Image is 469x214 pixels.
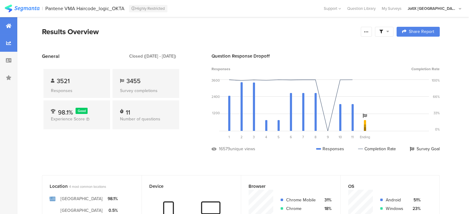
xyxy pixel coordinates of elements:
[149,183,224,190] div: Device
[129,53,176,59] div: Closed ([DATE] - [DATE])
[379,6,405,11] a: My Surveys
[253,135,255,139] span: 3
[302,135,304,139] span: 7
[327,135,329,139] span: 9
[58,108,73,117] span: 98.1%
[410,205,421,212] div: 23%
[363,114,367,118] i: Survey Goal
[351,135,354,139] span: 11
[321,205,331,212] div: 18%
[42,5,43,12] div: |
[69,184,106,189] span: 4 most common locations
[348,183,422,190] div: OS
[212,66,230,72] span: Responses
[409,30,434,34] span: Share Report
[411,66,440,72] span: Completion Rate
[108,207,118,214] div: 0.5%
[315,135,316,139] span: 8
[126,76,141,86] span: 3455
[108,196,118,202] div: 98.1%
[286,205,316,212] div: Chrome
[386,205,405,212] div: Windows
[241,135,243,139] span: 2
[433,94,440,99] div: 66%
[410,197,421,203] div: 51%
[50,183,124,190] div: Location
[42,53,60,60] span: General
[358,146,396,152] div: Completion Rate
[230,146,255,152] div: unique views
[51,116,85,122] span: Experience Score
[129,5,167,12] div: Highly Restricted
[228,135,230,139] span: 1
[386,197,405,203] div: Android
[249,183,323,190] div: Browser
[435,127,440,132] div: 0%
[344,6,379,11] a: Question Library
[45,6,125,11] div: Pantene VMA Haircode_logic_OKTA
[212,111,220,115] div: 1200
[408,6,457,11] div: JoltX [GEOGRAPHIC_DATA]
[60,196,103,202] div: [GEOGRAPHIC_DATA]
[219,146,230,152] div: 16579
[51,87,103,94] div: Responses
[126,108,130,114] div: 11
[78,108,86,113] span: Good
[410,146,440,152] div: Survey Goal
[432,78,440,83] div: 100%
[265,135,267,139] span: 4
[57,76,70,86] span: 3521
[316,146,344,152] div: Responses
[286,197,316,203] div: Chrome Mobile
[321,197,331,203] div: 31%
[434,111,440,115] div: 33%
[212,94,220,99] div: 2400
[42,26,358,37] div: Results Overview
[212,53,440,59] div: Question Response Dropoff
[339,135,342,139] span: 10
[120,116,160,122] span: Number of questions
[60,207,103,214] div: [GEOGRAPHIC_DATA]
[278,135,280,139] span: 5
[5,5,39,12] img: segmanta logo
[120,87,172,94] div: Survey completions
[324,4,341,13] div: Support
[359,135,371,139] div: Ending
[290,135,292,139] span: 6
[212,78,220,83] div: 3600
